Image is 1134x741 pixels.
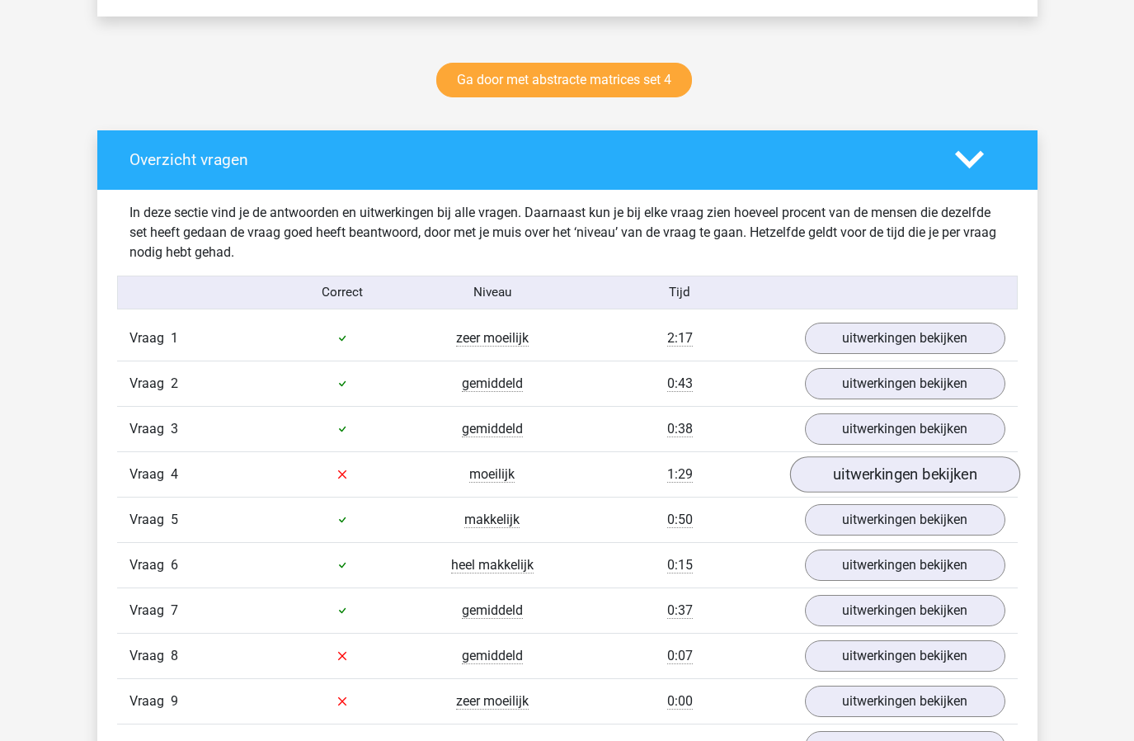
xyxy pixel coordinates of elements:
a: uitwerkingen bekijken [805,686,1005,717]
span: 7 [171,602,178,618]
span: Vraag [129,374,171,394]
a: uitwerkingen bekijken [789,456,1019,493]
span: zeer moeilijk [456,330,529,347]
div: Correct [267,283,417,302]
span: zeer moeilijk [456,693,529,710]
h4: Overzicht vragen [129,150,930,169]
span: Vraag [129,419,171,439]
a: uitwerkingen bekijken [805,550,1005,581]
span: moeilijk [469,466,515,483]
span: 4 [171,466,178,482]
a: uitwerkingen bekijken [805,323,1005,354]
span: Vraag [129,465,171,484]
span: Vraag [129,555,171,575]
span: Vraag [129,328,171,348]
a: uitwerkingen bekijken [805,413,1005,445]
span: gemiddeld [462,648,523,664]
span: 6 [171,557,178,573]
a: uitwerkingen bekijken [805,504,1005,536]
span: 0:15 [667,557,693,573]
span: Vraag [129,510,171,530]
span: 1:29 [667,466,693,483]
a: uitwerkingen bekijken [805,640,1005,672]
a: Ga door met abstracte matrices set 4 [436,63,692,97]
span: 0:37 [667,602,693,619]
span: 0:50 [667,512,693,528]
a: uitwerkingen bekijken [805,595,1005,626]
span: 2 [171,375,178,391]
span: heel makkelijk [451,557,534,573]
span: 8 [171,648,178,663]
span: 5 [171,512,178,527]
div: Tijd [567,283,792,302]
span: 9 [171,693,178,709]
span: Vraag [129,691,171,711]
span: gemiddeld [462,375,523,392]
span: 3 [171,421,178,437]
a: uitwerkingen bekijken [805,368,1005,399]
span: Vraag [129,601,171,621]
div: Niveau [417,283,567,302]
span: 0:07 [667,648,693,664]
span: 0:00 [667,693,693,710]
span: 1 [171,330,178,346]
span: gemiddeld [462,421,523,437]
span: 0:38 [667,421,693,437]
span: Vraag [129,646,171,666]
span: gemiddeld [462,602,523,619]
div: In deze sectie vind je de antwoorden en uitwerkingen bij alle vragen. Daarnaast kun je bij elke v... [117,203,1018,262]
span: 0:43 [667,375,693,392]
span: makkelijk [464,512,520,528]
span: 2:17 [667,330,693,347]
